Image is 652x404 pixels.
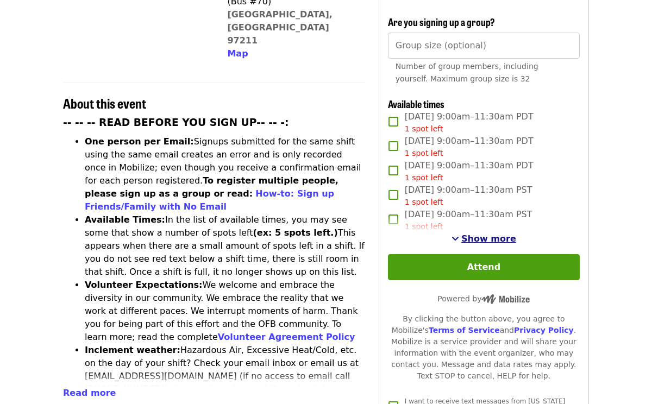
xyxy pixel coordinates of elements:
[514,326,574,334] a: Privacy Policy
[429,326,500,334] a: Terms of Service
[388,33,580,59] input: [object Object]
[85,345,180,355] strong: Inclement weather:
[85,279,366,344] li: We welcome and embrace the diversity in our community. We embrace the reality that we work at dif...
[63,93,146,112] span: About this event
[461,233,516,244] span: Show more
[85,136,194,147] strong: One person per Email:
[437,294,530,303] span: Powered by
[227,9,333,46] a: [GEOGRAPHIC_DATA], [GEOGRAPHIC_DATA] 97211
[481,294,530,304] img: Powered by Mobilize
[85,175,338,199] strong: To register multiple people, please sign up as a group or read:
[405,222,443,231] span: 1 spot left
[405,198,443,206] span: 1 spot left
[85,280,203,290] strong: Volunteer Expectations:
[218,332,355,342] a: Volunteer Agreement Policy
[396,62,538,83] span: Number of group members, including yourself. Maximum group size is 32
[63,388,116,398] span: Read more
[405,135,534,159] span: [DATE] 9:00am–11:30am PDT
[452,232,516,245] button: See more timeslots
[405,159,534,184] span: [DATE] 9:00am–11:30am PDT
[85,214,165,225] strong: Available Times:
[253,228,337,238] strong: (ex: 5 spots left.)
[227,47,248,60] button: Map
[405,173,443,182] span: 1 spot left
[388,254,580,280] button: Attend
[85,188,334,212] a: How-to: Sign up Friends/Family with No Email
[405,208,532,232] span: [DATE] 9:00am–11:30am PST
[388,15,495,29] span: Are you signing up a group?
[63,117,289,128] strong: -- -- -- READ BEFORE YOU SIGN UP-- -- -:
[405,184,532,208] span: [DATE] 9:00am–11:30am PST
[388,313,580,382] div: By clicking the button above, you agree to Mobilize's and . Mobilize is a service provider and wi...
[405,110,534,135] span: [DATE] 9:00am–11:30am PDT
[388,97,444,111] span: Available times
[85,213,366,279] li: In the list of available times, you may see some that show a number of spots left This appears wh...
[405,149,443,157] span: 1 spot left
[85,135,366,213] li: Signups submitted for the same shift using the same email creates an error and is only recorded o...
[227,48,248,59] span: Map
[63,387,116,400] button: Read more
[405,124,443,133] span: 1 spot left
